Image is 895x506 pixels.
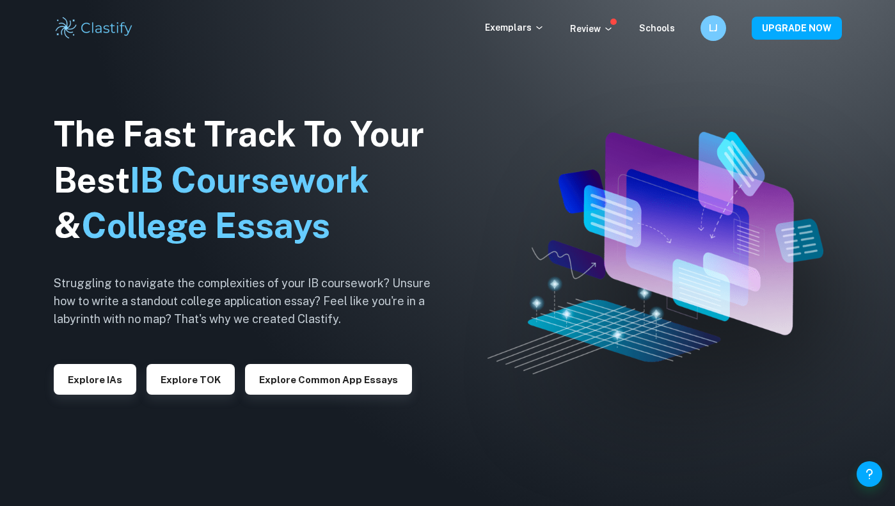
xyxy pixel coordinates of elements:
a: Explore TOK [147,373,235,385]
h6: Struggling to navigate the complexities of your IB coursework? Unsure how to write a standout col... [54,274,450,328]
h6: LJ [706,21,720,35]
img: Clastify hero [487,132,823,375]
p: Review [570,22,614,36]
button: UPGRADE NOW [752,17,842,40]
button: Help and Feedback [857,461,882,487]
span: IB Coursework [130,160,369,200]
a: Explore IAs [54,373,136,385]
button: LJ [701,15,726,41]
p: Exemplars [485,20,544,35]
span: College Essays [81,205,330,246]
button: Explore TOK [147,364,235,395]
a: Explore Common App essays [245,373,412,385]
button: Explore Common App essays [245,364,412,395]
button: Explore IAs [54,364,136,395]
img: Clastify logo [54,15,135,41]
h1: The Fast Track To Your Best & [54,111,450,249]
a: Schools [639,23,675,33]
